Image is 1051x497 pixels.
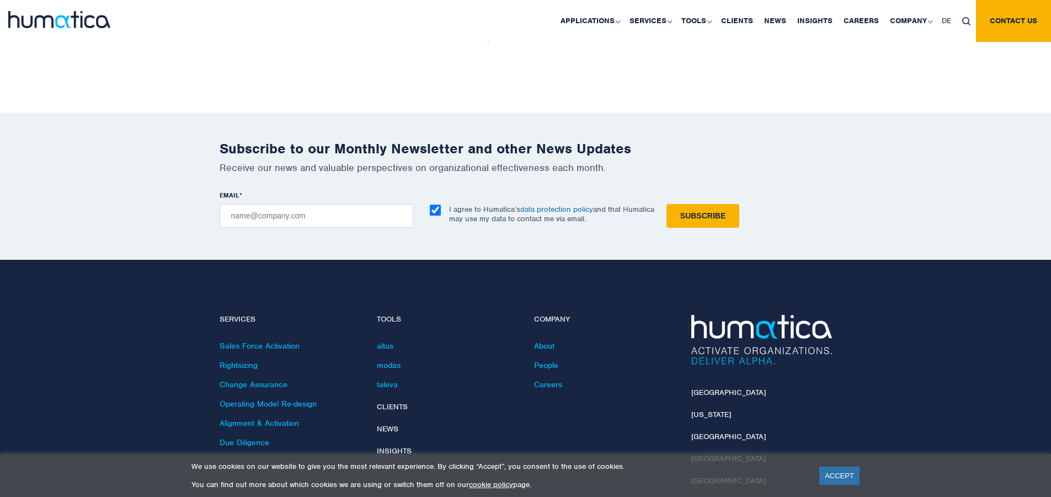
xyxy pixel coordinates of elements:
[534,360,558,370] a: People
[191,480,805,489] p: You can find out more about which cookies we are using or switch them off on our page.
[220,418,299,428] a: Alignment & Activation
[377,402,408,412] a: Clients
[220,315,360,324] h4: Services
[449,205,654,223] p: I agree to Humatica’s and that Humatica may use my data to contact me via email.
[377,424,398,434] a: News
[534,380,562,389] a: Careers
[534,341,554,351] a: About
[666,204,739,228] input: Subscribe
[220,162,832,174] p: Receive our news and valuable perspectives on organizational effectiveness each month.
[691,388,766,397] a: [GEOGRAPHIC_DATA]
[220,380,287,389] a: Change Assurance
[819,467,860,485] a: ACCEPT
[8,11,110,28] img: logo
[220,191,239,200] span: EMAIL
[377,315,518,324] h4: Tools
[220,341,300,351] a: Sales Force Activation
[377,380,398,389] a: taleva
[377,446,412,456] a: Insights
[220,140,832,157] h2: Subscribe to our Monthly Newsletter and other News Updates
[520,205,593,214] a: data protection policy
[469,480,513,489] a: cookie policy
[191,462,805,471] p: We use cookies on our website to give you the most relevant experience. By clicking “Accept”, you...
[942,16,951,25] span: DE
[691,432,766,441] a: [GEOGRAPHIC_DATA]
[377,341,393,351] a: altus
[691,410,731,419] a: [US_STATE]
[430,205,441,216] input: I agree to Humatica’sdata protection policyand that Humatica may use my data to contact me via em...
[220,204,413,228] input: name@company.com
[220,437,269,447] a: Due Diligence
[534,315,675,324] h4: Company
[691,315,832,365] img: Humatica
[377,360,401,370] a: modas
[220,399,317,409] a: Operating Model Re-design
[962,17,970,25] img: search_icon
[220,360,258,370] a: Rightsizing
